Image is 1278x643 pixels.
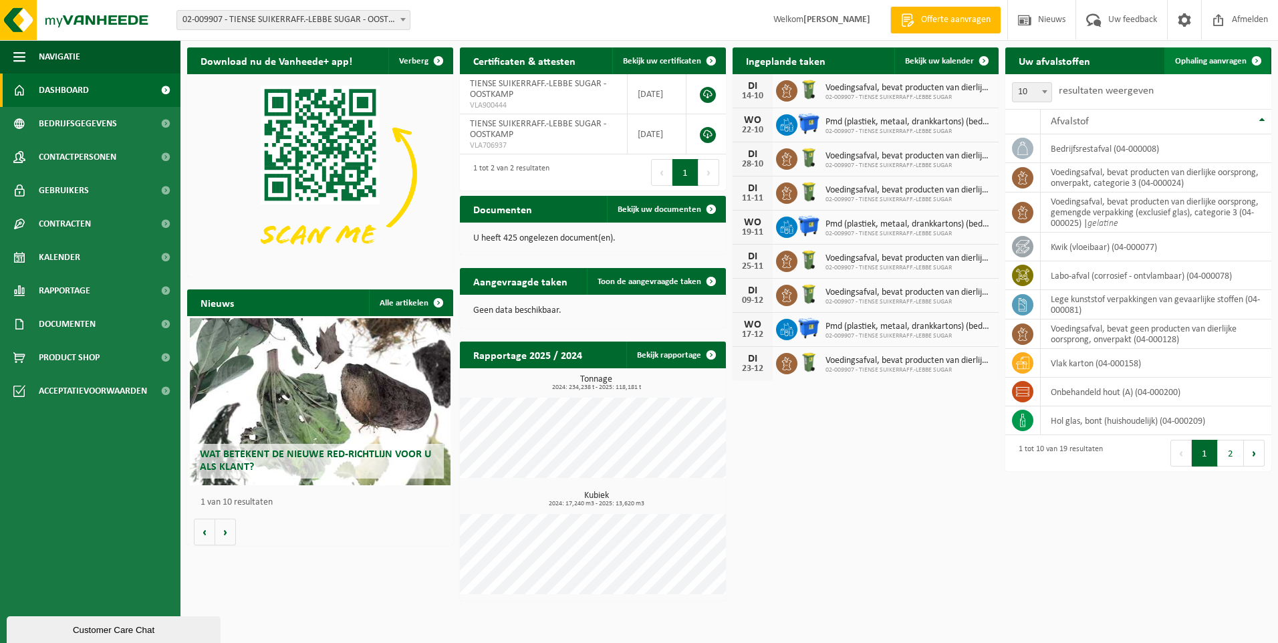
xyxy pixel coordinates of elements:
p: 1 van 10 resultaten [201,498,446,507]
p: U heeft 425 ongelezen document(en). [473,234,713,243]
div: 1 tot 2 van 2 resultaten [467,158,549,187]
span: Documenten [39,307,96,341]
strong: [PERSON_NAME] [803,15,870,25]
td: lege kunststof verpakkingen van gevaarlijke stoffen (04-000081) [1041,290,1271,319]
td: labo-afval (corrosief - ontvlambaar) (04-000078) [1041,261,1271,290]
td: voedingsafval, bevat geen producten van dierlijke oorsprong, onverpakt (04-000128) [1041,319,1271,349]
i: gelatine [1088,219,1118,229]
img: WB-1100-HPE-BE-01 [797,317,820,340]
div: 28-10 [739,160,766,169]
span: 02-009907 - TIENSE SUIKERRAFF.-LEBBE SUGAR - OOSTKAMP [177,11,410,29]
div: WO [739,115,766,126]
button: 1 [1192,440,1218,467]
td: [DATE] [628,114,686,154]
h2: Documenten [460,196,545,222]
div: 22-10 [739,126,766,135]
h2: Certificaten & attesten [460,47,589,74]
a: Bekijk rapportage [626,342,725,368]
span: Voedingsafval, bevat producten van dierlijke oorsprong, onverpakt, categorie 3 [825,287,992,298]
h2: Uw afvalstoffen [1005,47,1104,74]
h2: Nieuws [187,289,247,315]
span: Wat betekent de nieuwe RED-richtlijn voor u als klant? [200,449,431,473]
div: 14-10 [739,92,766,101]
img: WB-1100-HPE-BE-01 [797,215,820,237]
span: 02-009907 - TIENSE SUIKERRAFF.-LEBBE SUGAR [825,298,992,306]
a: Bekijk uw certificaten [612,47,725,74]
span: Pmd (plastiek, metaal, drankkartons) (bedrijven) [825,219,992,230]
td: hol glas, bont (huishoudelijk) (04-000209) [1041,406,1271,435]
div: DI [739,251,766,262]
span: Pmd (plastiek, metaal, drankkartons) (bedrijven) [825,321,992,332]
span: 2024: 234,238 t - 2025: 118,181 t [467,384,726,391]
a: Alle artikelen [369,289,452,316]
span: Ophaling aanvragen [1175,57,1247,66]
span: 02-009907 - TIENSE SUIKERRAFF.-LEBBE SUGAR [825,332,992,340]
h2: Rapportage 2025 / 2024 [460,342,596,368]
a: Wat betekent de nieuwe RED-richtlijn voor u als klant? [190,318,451,485]
span: Voedingsafval, bevat producten van dierlijke oorsprong, onverpakt, categorie 3 [825,185,992,196]
span: Gebruikers [39,174,89,207]
a: Bekijk uw documenten [607,196,725,223]
span: Voedingsafval, bevat producten van dierlijke oorsprong, onverpakt, categorie 3 [825,253,992,264]
button: Volgende [215,519,236,545]
img: WB-0140-HPE-GN-50 [797,249,820,271]
span: Contracten [39,207,91,241]
button: Verberg [388,47,452,74]
span: VLA900444 [470,100,617,111]
span: Verberg [399,57,428,66]
span: Bekijk uw certificaten [623,57,701,66]
div: DI [739,183,766,194]
h3: Kubiek [467,491,726,507]
img: WB-0140-HPE-GN-50 [797,283,820,305]
span: Bekijk uw kalender [905,57,974,66]
span: 02-009907 - TIENSE SUIKERRAFF.-LEBBE SUGAR [825,162,992,170]
a: Ophaling aanvragen [1164,47,1270,74]
span: Bekijk uw documenten [618,205,701,214]
iframe: chat widget [7,614,223,643]
span: TIENSE SUIKERRAFF.-LEBBE SUGAR - OOSTKAMP [470,119,606,140]
span: TIENSE SUIKERRAFF.-LEBBE SUGAR - OOSTKAMP [470,79,606,100]
div: 09-12 [739,296,766,305]
span: Product Shop [39,341,100,374]
button: Previous [651,159,672,186]
span: 02-009907 - TIENSE SUIKERRAFF.-LEBBE SUGAR [825,196,992,204]
div: 19-11 [739,228,766,237]
span: Afvalstof [1051,116,1089,127]
p: Geen data beschikbaar. [473,306,713,315]
span: Voedingsafval, bevat producten van dierlijke oorsprong, onverpakt, categorie 3 [825,83,992,94]
span: Toon de aangevraagde taken [598,277,701,286]
h2: Download nu de Vanheede+ app! [187,47,366,74]
div: WO [739,319,766,330]
img: WB-0140-HPE-GN-50 [797,146,820,169]
div: WO [739,217,766,228]
div: DI [739,149,766,160]
img: WB-0140-HPE-GN-50 [797,351,820,374]
span: Dashboard [39,74,89,107]
td: voedingsafval, bevat producten van dierlijke oorsprong, gemengde verpakking (exclusief glas), cat... [1041,192,1271,233]
span: Navigatie [39,40,80,74]
span: 10 [1013,83,1051,102]
td: onbehandeld hout (A) (04-000200) [1041,378,1271,406]
span: 10 [1012,82,1052,102]
td: vlak karton (04-000158) [1041,349,1271,378]
div: DI [739,354,766,364]
img: WB-0140-HPE-GN-50 [797,78,820,101]
button: Next [698,159,719,186]
span: Pmd (plastiek, metaal, drankkartons) (bedrijven) [825,117,992,128]
img: WB-0140-HPE-GN-50 [797,180,820,203]
button: Next [1244,440,1265,467]
div: 25-11 [739,262,766,271]
div: DI [739,81,766,92]
img: WB-1100-HPE-BE-01 [797,112,820,135]
span: Offerte aanvragen [918,13,994,27]
span: Bedrijfsgegevens [39,107,117,140]
div: 23-12 [739,364,766,374]
span: Voedingsafval, bevat producten van dierlijke oorsprong, onverpakt, categorie 3 [825,356,992,366]
div: 17-12 [739,330,766,340]
button: Previous [1170,440,1192,467]
span: 02-009907 - TIENSE SUIKERRAFF.-LEBBE SUGAR [825,128,992,136]
span: Contactpersonen [39,140,116,174]
h3: Tonnage [467,375,726,391]
a: Toon de aangevraagde taken [587,268,725,295]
